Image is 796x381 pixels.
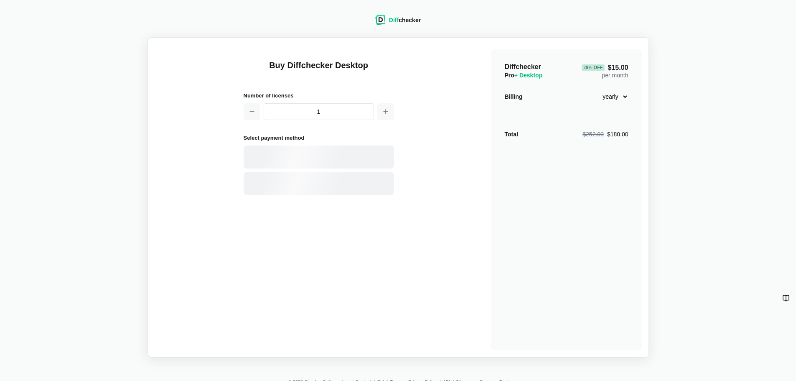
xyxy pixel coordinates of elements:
div: Billing [505,92,523,101]
span: Diff [389,17,399,23]
img: Diffchecker logo [375,15,386,25]
div: per month [582,63,628,79]
strong: Total [505,131,518,138]
div: 29 % Off [582,64,604,71]
h2: Select payment method [244,133,394,142]
div: $180.00 [582,130,628,138]
span: + Desktop [514,72,542,79]
h2: Number of licenses [244,91,394,100]
span: $252.00 [582,131,604,138]
span: $15.00 [582,64,628,71]
span: Diffchecker [505,63,541,70]
input: 1 [264,103,374,120]
div: checker [389,16,421,24]
span: Pro [505,72,543,79]
a: Diffchecker logoDiffchecker [375,20,421,26]
h1: Buy Diffchecker Desktop [244,59,394,81]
